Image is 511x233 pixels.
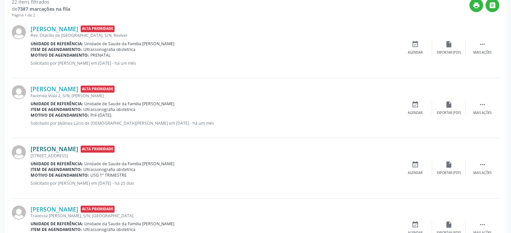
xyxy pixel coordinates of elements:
div: Exportar (PDF) [437,50,461,55]
b: Motivo de agendamento: [31,112,89,118]
div: Travessa [PERSON_NAME], S/N, [GEOGRAPHIC_DATA] [31,213,398,219]
b: Item de agendamento: [31,167,82,172]
span: Unidade da Saude da Familia [PERSON_NAME] [84,221,174,227]
b: Item de agendamento: [31,227,82,232]
div: Agendar [408,111,423,115]
img: img [12,85,26,99]
i:  [479,161,486,168]
span: Pré-[DATE]. [90,112,112,118]
b: Motivo de agendamento: [31,172,89,178]
span: Ultrassonografia obstetrica [83,227,135,232]
span: Unidade de Saude da Familia [PERSON_NAME] [84,41,174,47]
a: [PERSON_NAME] [31,25,78,33]
span: Alta Prioridade [81,85,115,93]
a: [PERSON_NAME] [31,85,78,93]
i: insert_drive_file [445,221,453,228]
span: Alta Prioridade [81,145,115,153]
span: PRENATAL [90,52,111,58]
b: Unidade de referência: [31,221,83,227]
b: Unidade de referência: [31,41,83,47]
div: Página 1 de 2 [12,12,70,18]
p: Solicitado por [PERSON_NAME] em [DATE] - há 25 dias [31,180,398,186]
div: Rev. Otacílio de [GEOGRAPHIC_DATA], S/N, Reviver [31,33,398,38]
div: Agendar [408,171,423,175]
strong: 7387 marcações na fila [17,6,70,12]
span: USG 1º TRIMESTRE [90,172,127,178]
div: Agendar [408,50,423,55]
div: [STREET_ADDRESS] [31,153,398,159]
p: Solicitado por Jilvânea Lúcio de [DEMOGRAPHIC_DATA][PERSON_NAME] em [DATE] - há um mês [31,120,398,126]
span: Ultrassonografia obstetrica [83,167,135,172]
i: event_available [412,161,419,168]
div: de [12,5,70,12]
span: Alta Prioridade [81,25,115,33]
a: [PERSON_NAME] [31,145,78,153]
b: Item de agendamento: [31,107,82,112]
img: img [12,206,26,220]
span: Ultrassonografia obstetrica [83,47,135,52]
i: event_available [412,41,419,48]
i: event_available [412,221,419,228]
i:  [479,41,486,48]
i: insert_drive_file [445,41,453,48]
div: Mais ações [473,171,492,175]
p: Solicitado por [PERSON_NAME] em [DATE] - há um mês [31,60,398,66]
span: Unidade de Saude da Familia [PERSON_NAME] [84,161,174,167]
i: insert_drive_file [445,101,453,108]
b: Unidade de referência: [31,161,83,167]
i: print [473,2,480,9]
i:  [479,101,486,108]
div: Exportar (PDF) [437,171,461,175]
b: Motivo de agendamento: [31,52,89,58]
i:  [479,221,486,228]
span: Alta Prioridade [81,206,115,213]
div: Mais ações [473,111,492,115]
span: Ultrassonografia obstetrica [83,107,135,112]
div: Fazenda Viola 2, S/N, [PERSON_NAME] [31,93,398,99]
i:  [489,2,496,9]
i: event_available [412,101,419,108]
div: Exportar (PDF) [437,111,461,115]
div: Mais ações [473,50,492,55]
a: [PERSON_NAME] [31,206,78,213]
b: Item de agendamento: [31,47,82,52]
img: img [12,25,26,39]
span: Unidade de Saude da Familia [PERSON_NAME] [84,101,174,107]
img: img [12,145,26,159]
b: Unidade de referência: [31,101,83,107]
i: insert_drive_file [445,161,453,168]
